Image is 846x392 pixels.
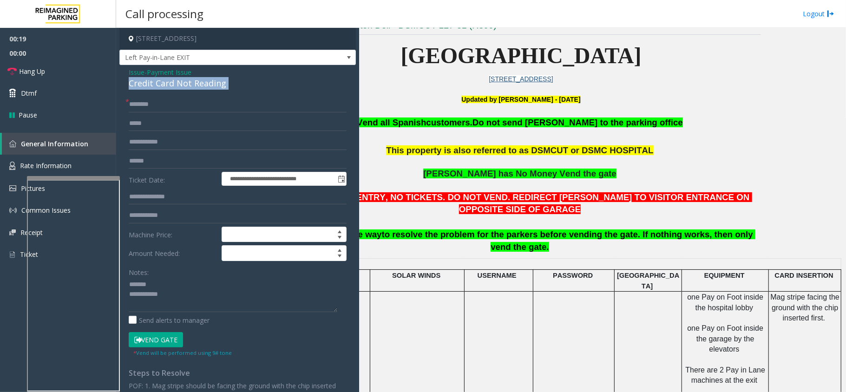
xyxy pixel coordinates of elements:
span: customers. [426,118,472,127]
span: Do not send [PERSON_NAME] to the parking office [472,118,683,127]
span: Pause [19,110,37,120]
a: Logout [803,9,834,19]
label: Amount Needed: [126,245,219,261]
span: SOLAR WINDS [392,272,440,279]
h4: Steps to Resolve [129,369,347,378]
span: Dtmf [21,88,37,98]
span: Toggle popup [336,172,346,185]
span: Issue [129,67,144,77]
span: one Pay on Foot inside the hospital lobby [687,293,765,311]
span: Left Pay-in-Lane EXIT [120,50,308,65]
label: Send alerts to manager [129,315,210,325]
span: Mag stripe facing the ground with the chip inserted first. [771,293,842,322]
span: [PERSON_NAME] has No Money Vend the gate [423,169,616,178]
span: Decrease value [333,253,346,261]
span: Decrease value [333,235,346,242]
img: 'icon' [9,229,16,235]
span: Rate Information [20,161,72,170]
span: Common Issues [21,206,71,215]
span: [GEOGRAPHIC_DATA] [617,272,679,289]
img: 'icon' [9,162,15,170]
span: Vend all Spanish [357,118,426,127]
small: Vend will be performed using 9# tone [133,349,232,356]
button: Vend Gate [129,332,183,348]
img: 'icon' [9,207,17,214]
span: [GEOGRAPHIC_DATA] [401,43,642,68]
span: PASSWORD [553,272,593,279]
a: General Information [2,133,116,155]
span: Pictures [21,184,45,193]
span: to resolve the problem for the parkers before vending the gate. If nothing works, then only vend ... [382,229,755,252]
span: Ticket [20,250,38,259]
span: EQUIPMENT [704,272,745,279]
span: AT PHYSICIAN ENTRY, NO TICKETS. DO NOT VEND. REDIRECT [PERSON_NAME] TO VISITOR ENTRANCE ON OPPOSI... [293,192,752,215]
div: Credit Card Not Reading [129,77,347,90]
span: one Pay on Foot inside the garage by the elevators [687,324,765,353]
h4: [STREET_ADDRESS] [119,28,356,50]
h3: Call processing [121,2,208,25]
span: Receipt [20,228,43,237]
span: Increase value [333,246,346,253]
span: - [144,68,191,77]
b: Updated by [PERSON_NAME] - [DATE] [461,96,580,103]
span: Increase value [333,227,346,235]
span: CARD INSERTION [775,272,833,279]
img: logout [827,9,834,19]
span: Payment Issue [147,67,191,77]
label: Ticket Date: [126,172,219,186]
span: General Information [21,139,88,148]
label: Machine Price: [126,227,219,242]
img: 'icon' [9,250,15,259]
a: [STREET_ADDRESS] [489,75,553,83]
span: Hang Up [19,66,45,76]
span: USERNAME [478,272,517,279]
img: 'icon' [9,140,16,147]
img: 'icon' [9,185,16,191]
span: There are 2 Pay in Lane machines at the exit [685,366,767,384]
span: This property is also referred to as DSMCUT or DSMC HOSPITAL [386,145,653,155]
label: Notes: [129,264,149,277]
